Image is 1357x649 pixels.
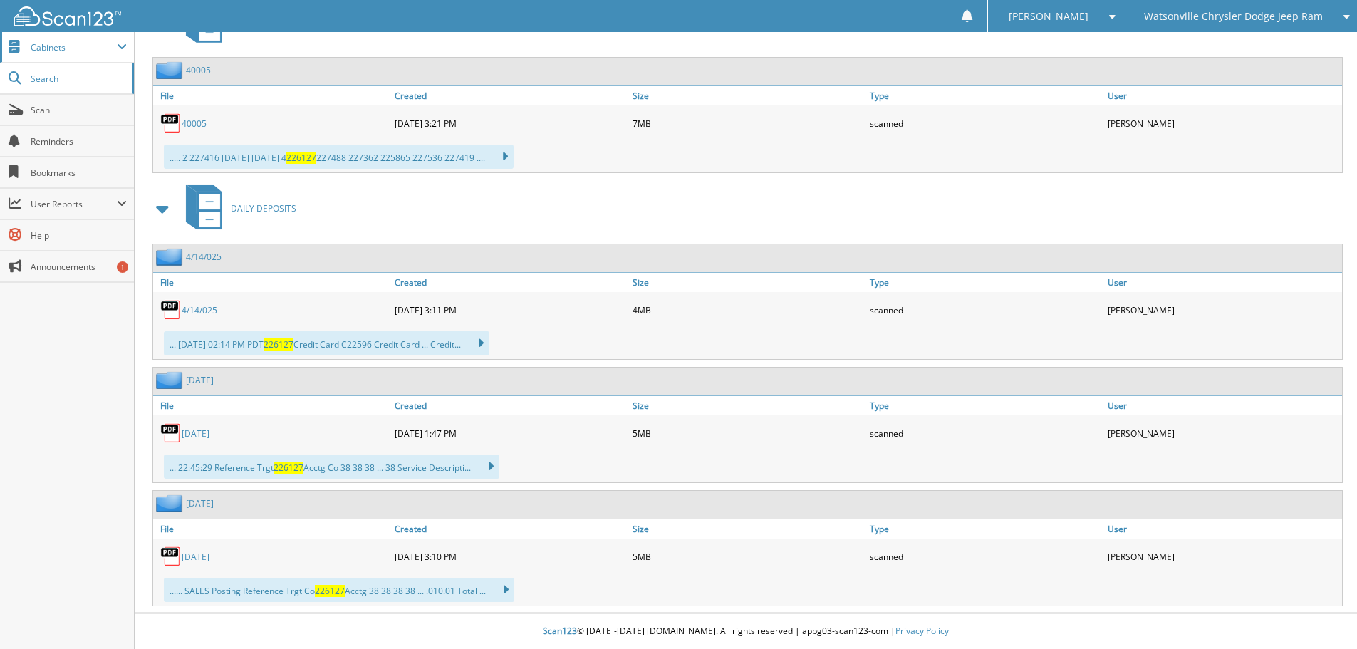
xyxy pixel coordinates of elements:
[156,248,186,266] img: folder2.png
[31,198,117,210] span: User Reports
[1104,419,1342,447] div: [PERSON_NAME]
[391,273,629,292] a: Created
[135,614,1357,649] div: © [DATE]-[DATE] [DOMAIN_NAME]. All rights reserved | appg03-scan123-com |
[866,109,1104,137] div: scanned
[182,551,209,563] a: [DATE]
[156,494,186,512] img: folder2.png
[186,251,222,263] a: 4/14/025
[1009,12,1088,21] span: [PERSON_NAME]
[866,542,1104,571] div: scanned
[629,542,867,571] div: 5MB
[286,152,316,164] span: 226127
[264,338,293,351] span: 226127
[274,462,303,474] span: 226127
[160,422,182,444] img: PDF.png
[895,625,949,637] a: Privacy Policy
[629,519,867,539] a: Size
[31,167,127,179] span: Bookmarks
[156,371,186,389] img: folder2.png
[391,542,629,571] div: [DATE] 3:10 PM
[182,427,209,440] a: [DATE]
[1104,396,1342,415] a: User
[186,374,214,386] a: [DATE]
[153,519,391,539] a: File
[629,109,867,137] div: 7MB
[391,519,629,539] a: Created
[866,419,1104,447] div: scanned
[164,331,489,355] div: ... [DATE] 02:14 PM PDT Credit Card C22596 Credit Card ... Credit...
[14,6,121,26] img: scan123-logo-white.svg
[164,455,499,479] div: ... 22:45:29 Reference Trgt Acctg Co 38 38 38 ... 38 Service Descripti...
[31,104,127,116] span: Scan
[160,299,182,321] img: PDF.png
[866,296,1104,324] div: scanned
[866,273,1104,292] a: Type
[866,519,1104,539] a: Type
[629,419,867,447] div: 5MB
[186,497,214,509] a: [DATE]
[164,578,514,602] div: ...... SALES Posting Reference Trgt Co Acctg 38 38 38 38 ... .010.01 Total ...
[1104,109,1342,137] div: [PERSON_NAME]
[866,86,1104,105] a: Type
[1104,519,1342,539] a: User
[866,396,1104,415] a: Type
[543,625,577,637] span: Scan123
[153,273,391,292] a: File
[31,229,127,242] span: Help
[31,135,127,147] span: Reminders
[153,396,391,415] a: File
[629,273,867,292] a: Size
[186,64,211,76] a: 40005
[231,202,296,214] span: DAILY DEPOSITS
[1104,273,1342,292] a: User
[1104,86,1342,105] a: User
[315,585,345,597] span: 226127
[391,296,629,324] div: [DATE] 3:11 PM
[153,86,391,105] a: File
[31,261,127,273] span: Announcements
[391,86,629,105] a: Created
[1286,581,1357,649] iframe: Chat Widget
[1104,296,1342,324] div: [PERSON_NAME]
[182,304,217,316] a: 4/14/025
[391,396,629,415] a: Created
[160,546,182,567] img: PDF.png
[391,109,629,137] div: [DATE] 3:21 PM
[160,113,182,134] img: PDF.png
[1144,12,1323,21] span: Watsonville Chrysler Dodge Jeep Ram
[117,261,128,273] div: 1
[31,41,117,53] span: Cabinets
[156,61,186,79] img: folder2.png
[1104,542,1342,571] div: [PERSON_NAME]
[164,145,514,169] div: ..... 2 227416 [DATE] [DATE] 4 227488 227362 225865 227536 227419 ....
[177,180,296,237] a: DAILY DEPOSITS
[391,419,629,447] div: [DATE] 1:47 PM
[629,86,867,105] a: Size
[31,73,125,85] span: Search
[629,396,867,415] a: Size
[629,296,867,324] div: 4MB
[182,118,207,130] a: 40005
